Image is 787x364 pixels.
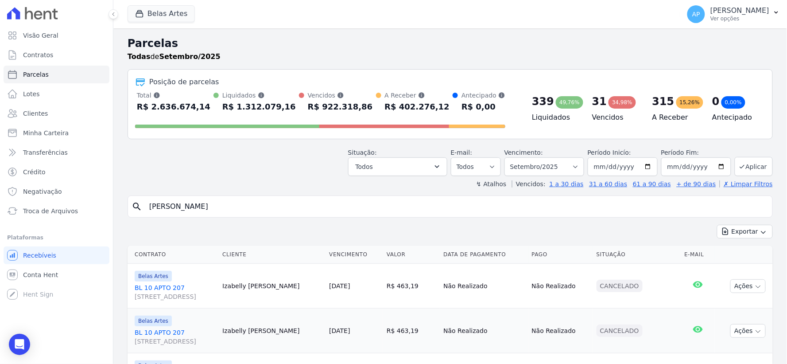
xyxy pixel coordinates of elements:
[633,180,671,188] a: 61 a 90 dias
[440,246,528,264] th: Data de Pagamento
[730,324,766,338] button: Ações
[721,96,745,109] div: 0,00%
[512,180,546,188] label: Vencidos:
[23,70,49,79] span: Parcelas
[550,180,584,188] a: 1 a 30 dias
[222,100,296,114] div: R$ 1.312.079,16
[128,51,221,62] p: de
[712,112,758,123] h4: Antecipado
[135,292,215,301] span: [STREET_ADDRESS]
[159,52,221,61] strong: Setembro/2025
[4,105,109,122] a: Clientes
[23,270,58,279] span: Conta Hent
[4,124,109,142] a: Minha Carteira
[597,280,643,292] div: Cancelado
[676,96,704,109] div: 15,26%
[128,246,219,264] th: Contrato
[135,283,215,301] a: BL 10 APTO 207[STREET_ADDRESS]
[23,168,46,176] span: Crédito
[4,183,109,200] a: Negativação
[4,247,109,264] a: Recebíveis
[4,202,109,220] a: Troca de Arquivos
[222,91,296,100] div: Liquidados
[440,309,528,353] td: Não Realizado
[4,163,109,181] a: Crédito
[597,325,643,337] div: Cancelado
[132,201,142,212] i: search
[135,316,172,326] span: Belas Artes
[717,225,773,239] button: Exportar
[589,180,627,188] a: 31 a 60 dias
[528,264,593,309] td: Não Realizado
[730,279,766,293] button: Ações
[128,52,151,61] strong: Todas
[532,94,554,109] div: 339
[385,91,450,100] div: A Receber
[135,271,172,282] span: Belas Artes
[144,198,769,215] input: Buscar por nome do lote ou do cliente
[383,246,440,264] th: Valor
[383,309,440,353] td: R$ 463,19
[476,180,506,188] label: ↯ Atalhos
[9,334,30,355] div: Open Intercom Messenger
[137,91,210,100] div: Total
[593,246,681,264] th: Situação
[461,91,505,100] div: Antecipado
[385,100,450,114] div: R$ 402.276,12
[712,94,720,109] div: 0
[23,251,56,260] span: Recebíveis
[149,77,219,87] div: Posição de parcelas
[23,51,53,59] span: Contratos
[556,96,583,109] div: 49,76%
[308,100,373,114] div: R$ 922.318,86
[440,264,528,309] td: Não Realizado
[4,66,109,83] a: Parcelas
[4,46,109,64] a: Contratos
[710,6,769,15] p: [PERSON_NAME]
[592,94,607,109] div: 31
[383,264,440,309] td: R$ 463,19
[652,112,698,123] h4: A Receber
[23,129,69,137] span: Minha Carteira
[23,187,62,196] span: Negativação
[609,96,636,109] div: 34,98%
[137,100,210,114] div: R$ 2.636.674,14
[4,144,109,161] a: Transferências
[7,232,106,243] div: Plataformas
[308,91,373,100] div: Vencidos
[23,31,58,40] span: Visão Geral
[461,100,505,114] div: R$ 0,00
[681,246,714,264] th: E-mail
[4,85,109,103] a: Lotes
[23,90,40,98] span: Lotes
[680,2,787,27] button: AP [PERSON_NAME] Ver opções
[128,35,773,51] h2: Parcelas
[128,5,195,22] button: Belas Artes
[504,149,543,156] label: Vencimento:
[219,264,326,309] td: Izabelly [PERSON_NAME]
[219,309,326,353] td: Izabelly [PERSON_NAME]
[329,327,350,334] a: [DATE]
[326,246,383,264] th: Vencimento
[23,109,48,118] span: Clientes
[735,157,773,176] button: Aplicar
[652,94,675,109] div: 315
[588,149,631,156] label: Período Inicío:
[692,11,700,17] span: AP
[661,148,731,157] label: Período Fim:
[23,207,78,215] span: Troca de Arquivos
[4,266,109,284] a: Conta Hent
[4,27,109,44] a: Visão Geral
[528,246,593,264] th: Pago
[135,328,215,346] a: BL 10 APTO 207[STREET_ADDRESS]
[23,148,68,157] span: Transferências
[451,149,473,156] label: E-mail:
[710,15,769,22] p: Ver opções
[677,180,716,188] a: + de 90 dias
[329,282,350,290] a: [DATE]
[720,180,773,188] a: ✗ Limpar Filtros
[348,157,447,176] button: Todos
[592,112,638,123] h4: Vencidos
[219,246,326,264] th: Cliente
[532,112,578,123] h4: Liquidados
